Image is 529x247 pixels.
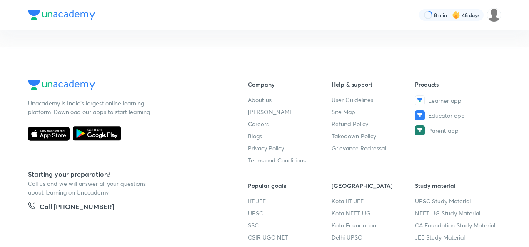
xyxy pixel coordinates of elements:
h6: Products [415,80,499,89]
h6: Company [248,80,332,89]
a: Kota NEET UG [332,209,415,217]
h6: [GEOGRAPHIC_DATA] [332,181,415,190]
a: Learner app [415,95,499,105]
a: Refund Policy [332,120,415,128]
a: UPSC [248,209,332,217]
img: Company Logo [28,80,95,90]
a: NEET UG Study Material [415,209,499,217]
a: Terms and Conditions [248,156,332,165]
a: JEE Study Material [415,233,499,242]
a: Careers [248,120,332,128]
a: Delhi UPSC [332,233,415,242]
a: Site Map [332,107,415,116]
a: Privacy Policy [248,144,332,152]
a: About us [248,95,332,104]
a: Company Logo [28,80,221,92]
a: IIT JEE [248,197,332,205]
img: sawan Patel [487,8,501,22]
span: Careers [248,120,269,128]
img: Company Logo [28,10,95,20]
span: Educator app [428,111,465,120]
a: CA Foundation Study Material [415,221,499,230]
h5: Starting your preparation? [28,169,221,179]
a: Parent app [415,125,499,135]
img: Learner app [415,95,425,105]
p: Unacademy is India’s largest online learning platform. Download our apps to start learning [28,99,153,116]
a: [PERSON_NAME] [248,107,332,116]
p: Call us and we will answer all your questions about learning on Unacademy [28,179,153,197]
img: streak [452,11,460,19]
span: Parent app [428,126,459,135]
a: Kota IIT JEE [332,197,415,205]
span: Learner app [428,96,462,105]
h5: Call [PHONE_NUMBER] [40,202,114,213]
img: Parent app [415,125,425,135]
a: UPSC Study Material [415,197,499,205]
h6: Popular goals [248,181,332,190]
a: CSIR UGC NET [248,233,332,242]
a: Educator app [415,110,499,120]
a: Grievance Redressal [332,144,415,152]
a: Takedown Policy [332,132,415,140]
a: Kota Foundation [332,221,415,230]
h6: Study material [415,181,499,190]
h6: Help & support [332,80,415,89]
a: User Guidelines [332,95,415,104]
a: Blogs [248,132,332,140]
a: SSC [248,221,332,230]
a: Call [PHONE_NUMBER] [28,202,114,213]
img: Educator app [415,110,425,120]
